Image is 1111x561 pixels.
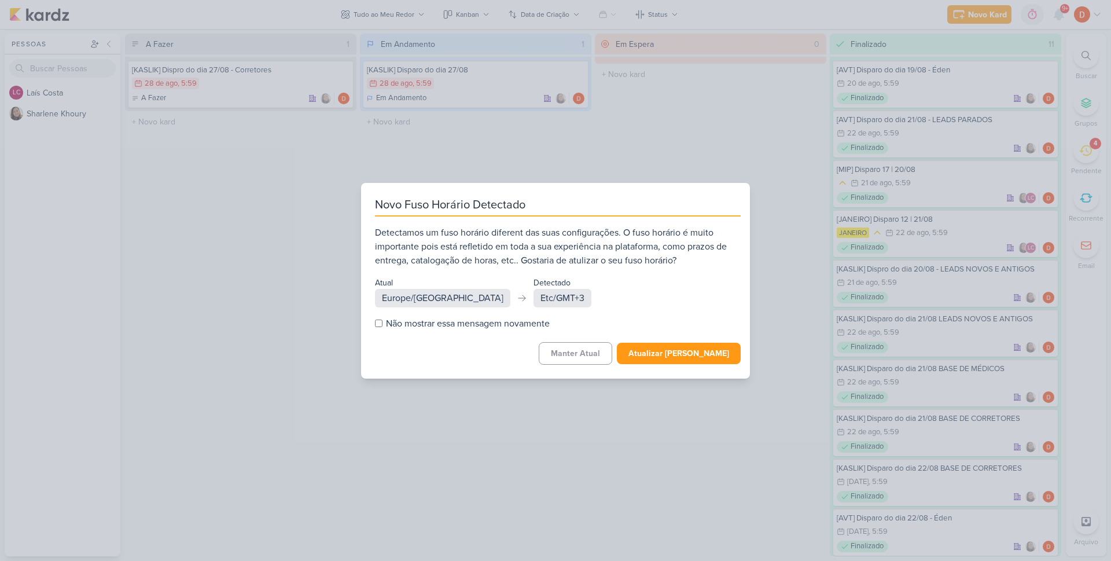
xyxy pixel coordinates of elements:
[375,277,510,289] div: Atual
[534,289,591,307] div: Etc/GMT+3
[375,320,382,327] input: Não mostrar essa mensagem novamente
[375,226,741,267] div: Detectamos um fuso horário diferent das suas configurações. O fuso horário é muito importante poi...
[617,343,741,364] button: Atualizar [PERSON_NAME]
[375,197,741,217] div: Novo Fuso Horário Detectado
[375,289,510,307] div: Europe/[GEOGRAPHIC_DATA]
[534,277,591,289] div: Detectado
[539,342,612,365] button: Manter Atual
[386,317,550,331] span: Não mostrar essa mensagem novamente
